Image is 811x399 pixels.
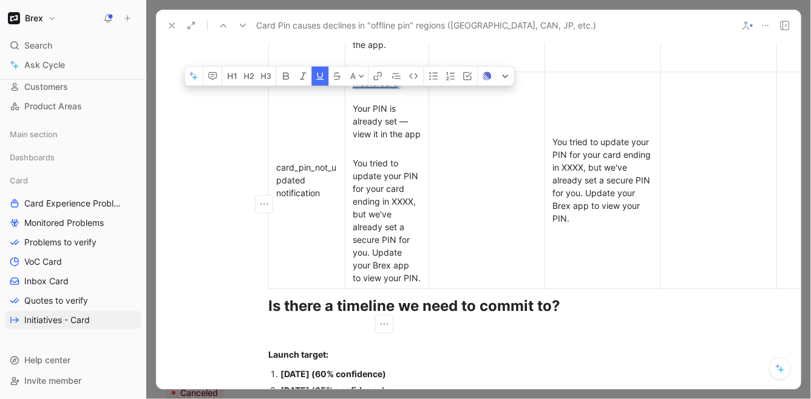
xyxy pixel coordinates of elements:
[5,351,141,369] div: Help center
[5,125,141,143] div: Main section
[10,151,55,163] span: Dashboards
[10,128,58,140] span: Main section
[5,56,141,74] a: Ask Cycle
[5,311,141,329] a: Initiatives - Card
[5,272,141,290] a: Inbox Card
[24,295,88,307] span: Quotes to verify
[353,103,421,139] span: Your PIN is already set — view it in the app
[268,349,328,360] span: Launch target:
[24,217,104,229] span: Monitored Problems
[5,253,141,271] a: VoC Card
[24,355,70,365] span: Help center
[8,12,20,24] img: Brex
[268,297,560,315] span: Is there a timeline we need to commit to?
[24,81,68,93] span: Customers
[5,36,141,55] div: Search
[5,97,141,115] a: Product Areas
[25,13,43,24] h1: Brex
[5,125,141,147] div: Main section
[24,375,81,386] span: Invite member
[24,275,69,287] span: Inbox Card
[24,58,65,72] span: Ask Cycle
[24,314,90,326] span: Initiatives - Card
[5,233,141,251] a: Problems to verify
[5,372,141,390] div: Invite member
[5,148,141,170] div: Dashboards
[280,385,385,395] strong: [DATE] (95% confidence)
[5,292,141,310] a: Quotes to verify
[5,171,141,329] div: CardCard Experience ProblemsMonitored ProblemsProblems to verifyVoC CardInbox CardQuotes to verif...
[10,174,28,186] span: Card
[347,66,368,86] button: A
[276,162,336,198] span: card_pin_not_updated notification
[24,38,52,53] span: Search
[5,214,141,232] a: Monitored Problems
[5,10,59,27] button: BrexBrex
[5,171,141,189] div: Card
[5,148,141,166] div: Dashboards
[552,137,653,223] span: You tried to update your PIN for your card ending in XXXX, but we've already set a secure PIN for...
[24,236,97,248] span: Problems to verify
[24,100,82,112] span: Product Areas
[353,78,398,88] u: Mastercard
[24,197,124,210] span: Card Experience Problems
[5,194,141,213] a: Card Experience Problems
[280,369,386,379] strong: 60% confidence)
[24,256,62,268] span: VoC Card
[353,158,421,283] span: You tried to update your PIN for your card ending in XXXX, but we've already set a secure PIN for...
[5,78,141,96] a: Customers
[256,18,596,33] span: Card Pin causes declines in "offline pin" regions ([GEOGRAPHIC_DATA], CAN, JP, etc.)
[280,369,315,379] span: [DATE] (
